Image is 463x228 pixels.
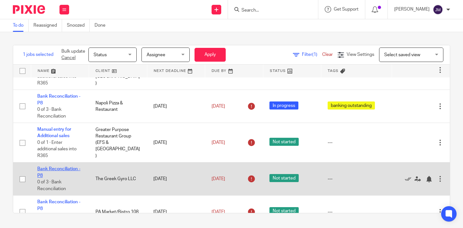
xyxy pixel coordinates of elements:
[322,52,333,57] a: Clear
[95,19,110,32] a: Done
[405,176,414,182] a: Mark as done
[302,52,322,57] span: Filter
[37,127,71,138] a: Manual entry for Additional sales
[328,139,386,146] div: ---
[269,207,299,215] span: Not started
[347,52,374,57] span: View Settings
[89,123,147,162] td: Greater Purpose Restaurant Group (EFS & [GEOGRAPHIC_DATA])
[394,6,430,13] p: [PERSON_NAME]
[61,56,76,60] a: Cancel
[312,52,317,57] span: (1)
[334,7,359,12] span: Get Support
[61,48,85,61] p: Bulk update
[23,51,53,58] span: 1 jobs selected
[269,101,298,110] span: In progress
[94,53,107,57] span: Status
[37,167,80,178] a: Bank Reconciliation - P8
[89,162,147,196] td: The Greek Gyro LLC
[147,90,205,123] td: [DATE]
[328,69,339,73] span: Tags
[89,90,147,123] td: Napoli Pizza & Restaurant
[195,48,226,62] button: Apply
[269,174,299,182] span: Not started
[37,94,80,105] a: Bank Reconciliation - P8
[384,53,420,57] span: Select saved view
[37,107,66,118] span: 0 of 3 · Bank Reconciliation
[37,200,80,211] a: Bank Reconciliation - P8
[433,4,443,15] img: svg%3E
[269,138,299,146] span: Not started
[147,53,165,57] span: Assignee
[241,8,299,13] input: Search
[37,140,77,158] span: 0 of 1 · Enter additional sales into R365
[13,19,29,32] a: To do
[328,101,375,110] span: banking outstanding
[147,123,205,162] td: [DATE]
[212,177,225,181] span: [DATE]
[37,180,66,191] span: 0 of 3 · Bank Reconciliation
[33,19,62,32] a: Reassigned
[212,104,225,109] span: [DATE]
[212,210,225,214] span: [DATE]
[67,19,90,32] a: Snoozed
[147,162,205,196] td: [DATE]
[13,5,45,14] img: Pixie
[328,176,386,182] div: ---
[212,140,225,145] span: [DATE]
[328,209,386,215] div: ---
